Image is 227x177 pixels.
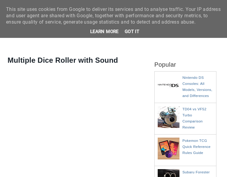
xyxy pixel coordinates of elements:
[88,29,120,34] a: Learn more
[154,52,216,68] h2: Popular
[8,55,144,65] h1: Multiple Dice Roller with Sound
[183,139,211,155] a: Pokemon TCG Quick Reference Rules Guide
[158,75,181,96] img: Nintendo DS Consoles: All Models, Versions, and Differences
[183,107,207,129] a: TD04 vs VF52 Turbo Comparison Review
[158,138,181,159] img: Pokemon TCG Quick Reference Rules Guide
[183,75,212,98] a: Nintendo DS Consoles: All Models, Versions, and Differences
[158,106,181,128] img: TD04 vs VF52 Turbo Comparison Review
[123,29,141,34] a: Got it
[6,6,221,25] span: This site uses cookies from Google to deliver its services and to analyse traffic. Your IP addres...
